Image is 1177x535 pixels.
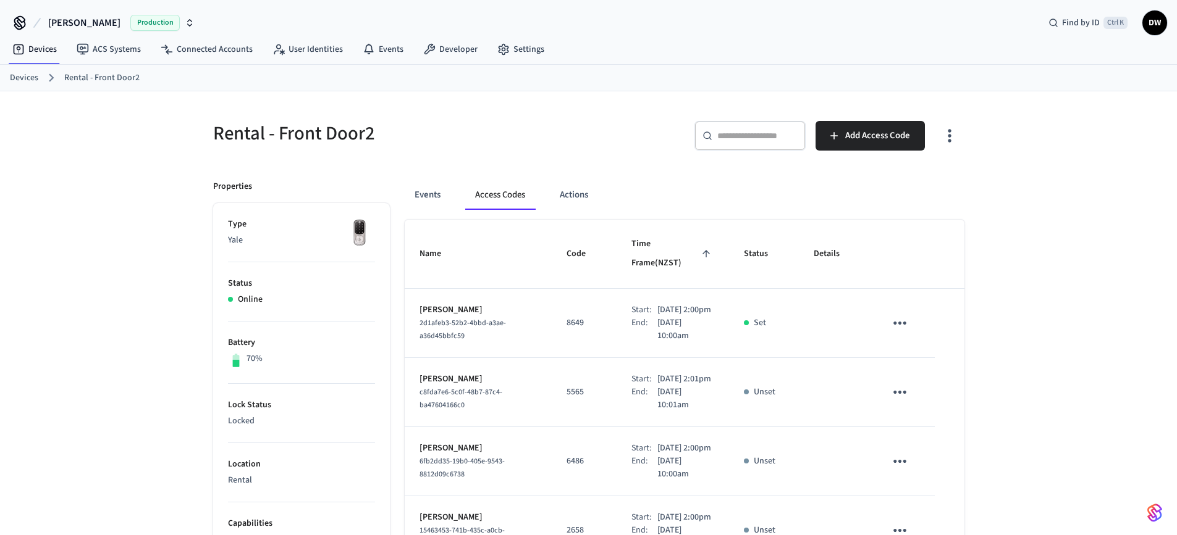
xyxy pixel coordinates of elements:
[657,373,711,386] p: [DATE] 2:01pm
[228,415,375,428] p: Locked
[567,317,602,330] p: 8649
[845,128,910,144] span: Add Access Code
[631,373,657,386] div: Start:
[130,15,180,31] span: Production
[631,304,657,317] div: Start:
[228,474,375,487] p: Rental
[1039,12,1137,34] div: Find by IDCtrl K
[344,218,375,249] img: Yale Assure Touchscreen Wifi Smart Lock, Satin Nickel, Front
[10,72,38,85] a: Devices
[631,234,714,273] span: Time Frame(NZST)
[816,121,925,151] button: Add Access Code
[657,455,714,481] p: [DATE] 10:00am
[228,277,375,290] p: Status
[631,386,657,412] div: End:
[420,244,457,263] span: Name
[67,38,151,60] a: ACS Systems
[228,399,375,412] p: Lock Status
[228,336,375,349] p: Battery
[631,511,657,524] div: Start:
[1062,17,1100,29] span: Find by ID
[754,455,775,468] p: Unset
[754,386,775,399] p: Unset
[487,38,554,60] a: Settings
[657,442,711,455] p: [DATE] 2:00pm
[2,38,67,60] a: Devices
[1147,503,1162,523] img: SeamLogoGradient.69752ec5.svg
[420,442,538,455] p: [PERSON_NAME]
[420,387,502,410] span: c8fda7e6-5c0f-48b7-87c4-ba47604166c0
[567,455,602,468] p: 6486
[353,38,413,60] a: Events
[228,517,375,530] p: Capabilities
[657,304,711,317] p: [DATE] 2:00pm
[228,234,375,247] p: Yale
[420,318,506,341] span: 2d1afeb3-52b2-4bbd-a3ae-a36d45bbfc59
[631,442,657,455] div: Start:
[405,180,964,210] div: ant example
[420,304,538,317] p: [PERSON_NAME]
[247,352,263,365] p: 70%
[405,180,450,210] button: Events
[413,38,487,60] a: Developer
[64,72,140,85] a: Rental - Front Door2
[213,121,581,146] h5: Rental - Front Door2
[151,38,263,60] a: Connected Accounts
[744,244,784,263] span: Status
[420,456,505,479] span: 6fb2dd35-19b0-405e-9543-8812d09c6738
[814,244,856,263] span: Details
[263,38,353,60] a: User Identities
[228,218,375,231] p: Type
[465,180,535,210] button: Access Codes
[550,180,598,210] button: Actions
[228,458,375,471] p: Location
[657,386,714,412] p: [DATE] 10:01am
[567,386,602,399] p: 5565
[657,317,714,342] p: [DATE] 10:00am
[48,15,120,30] span: [PERSON_NAME]
[657,511,711,524] p: [DATE] 2:00pm
[213,180,252,193] p: Properties
[420,373,538,386] p: [PERSON_NAME]
[631,455,657,481] div: End:
[631,317,657,342] div: End:
[754,317,766,330] p: Set
[567,244,602,263] span: Code
[238,293,263,306] p: Online
[1144,12,1166,34] span: DW
[1103,17,1128,29] span: Ctrl K
[1142,10,1167,35] button: DW
[420,511,538,524] p: [PERSON_NAME]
